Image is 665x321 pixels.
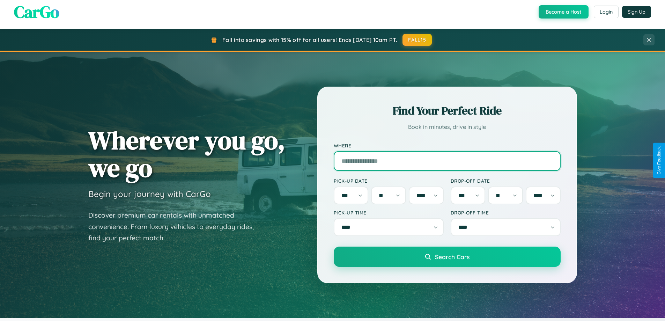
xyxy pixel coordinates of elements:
label: Pick-up Time [334,210,444,216]
label: Drop-off Date [451,178,561,184]
span: Search Cars [435,253,470,261]
span: Fall into savings with 15% off for all users! Ends [DATE] 10am PT. [222,36,397,43]
label: Drop-off Time [451,210,561,216]
span: CarGo [14,0,59,23]
p: Book in minutes, drive in style [334,122,561,132]
label: Pick-up Date [334,178,444,184]
h3: Begin your journey with CarGo [88,189,211,199]
h2: Find Your Perfect Ride [334,103,561,118]
h1: Wherever you go, we go [88,126,285,182]
button: FALL15 [402,34,432,46]
button: Login [594,6,619,18]
button: Search Cars [334,247,561,267]
button: Become a Host [539,5,589,19]
button: Sign Up [622,6,651,18]
label: Where [334,143,561,148]
div: Give Feedback [657,146,662,175]
p: Discover premium car rentals with unmatched convenience. From luxury vehicles to everyday rides, ... [88,210,263,244]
